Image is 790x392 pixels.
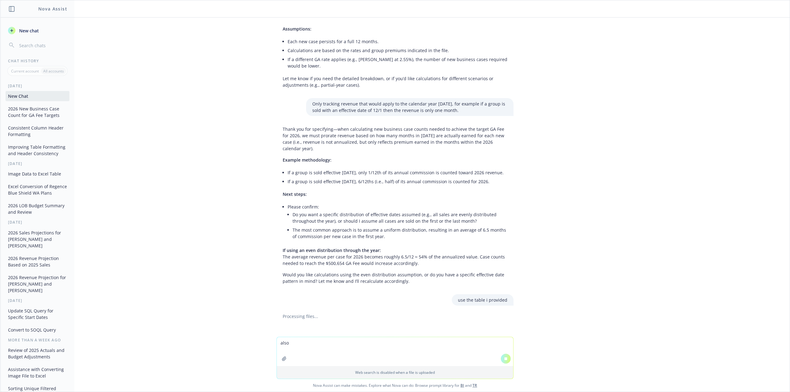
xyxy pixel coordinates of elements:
[281,370,509,375] p: Web search is disabled when a file is uploaded
[6,25,69,36] button: New chat
[6,142,69,159] button: Improving Table Formatting and Header Consistency
[288,55,507,70] li: If a different GA rate applies (e.g., [PERSON_NAME] at 2.55%), the number of new business cases r...
[6,253,69,270] button: 2026 Revenue Projection Based on 2025 Sales
[472,383,477,388] a: TR
[283,271,507,284] p: Would you like calculations using the even distribution assumption, or do you have a specific eff...
[1,83,74,89] div: [DATE]
[1,58,74,64] div: Chat History
[293,210,507,225] li: Do you want a specific distribution of effective dates assumed (e.g., all sales are evenly distri...
[18,27,39,34] span: New chat
[277,337,513,366] textarea: also
[6,91,69,101] button: New Chat
[283,126,507,152] p: Thank you for specifying—when calculating new business case counts needed to achieve the target G...
[1,220,74,225] div: [DATE]
[43,68,64,74] p: All accounts
[293,225,507,241] li: The most common approach is to assume a uniform distribution, resulting in an average of 6.5 mont...
[283,26,311,32] span: Assumptions:
[460,383,464,388] a: BI
[3,379,787,392] span: Nova Assist can make mistakes. Explore what Nova can do: Browse prompt library for and
[6,272,69,295] button: 2026 Revenue Projection for [PERSON_NAME] and [PERSON_NAME]
[288,202,507,242] li: Please confirm:
[6,364,69,381] button: Assistance with Converting Image File to Excel
[283,247,507,266] p: The average revenue per case for 2026 becomes roughly 6.5/12 ≈ 54% of the annualized value. Case ...
[6,200,69,217] button: 2026 LOB Budget Summary and Review
[6,345,69,362] button: Review of 2025 Actuals and Budget Adjustments
[1,337,74,343] div: More than a week ago
[6,228,69,251] button: 2026 Sales Projections for [PERSON_NAME] and [PERSON_NAME]
[283,247,381,253] span: If using an even distribution through the year:
[458,297,507,303] p: use the table i provided
[312,101,507,113] p: Only tracking revenue that would apply to the calendar year [DATE], for example if a group is sol...
[18,41,67,50] input: Search chats
[6,123,69,139] button: Consistent Column Header Formatting
[1,298,74,303] div: [DATE]
[6,181,69,198] button: Excel Conversion of Regence Blue Shield WA Plans
[6,169,69,179] button: Image Data to Excel Table
[283,75,507,88] p: Let me know if you need the detailed breakdown, or if you’d like calculations for different scena...
[38,6,67,12] h1: Nova Assist
[288,37,507,46] li: Each new case persists for a full 12 months.
[283,157,331,163] span: Example methodology:
[6,104,69,120] button: 2026 New Business Case Count for GA Fee Targets
[6,306,69,322] button: Update SQL Query for Specific Start Dates
[283,191,307,197] span: Next steps:
[1,161,74,166] div: [DATE]
[11,68,39,74] p: Current account
[288,168,507,177] li: If a group is sold effective [DATE], only 1/12th of its annual commission is counted toward 2026 ...
[276,313,513,320] div: Processing files...
[288,46,507,55] li: Calculations are based on the rates and group premiums indicated in the file.
[288,177,507,186] li: If a group is sold effective [DATE], 6/12ths (i.e., half) of its annual commission is counted for...
[6,325,69,335] button: Convert to SOQL Query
